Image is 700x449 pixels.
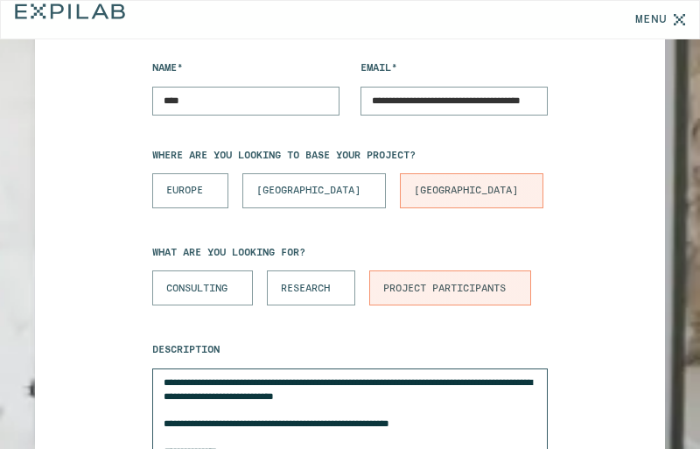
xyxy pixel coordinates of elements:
[635,14,667,25] div: Menu
[15,1,127,39] a: home
[152,63,339,74] label: Name*
[621,14,699,25] div: menu
[152,151,547,161] label: Where are you looking to base your project?
[152,248,547,258] label: What are you looking for?
[152,345,547,355] label: Description
[360,63,548,74] label: Email*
